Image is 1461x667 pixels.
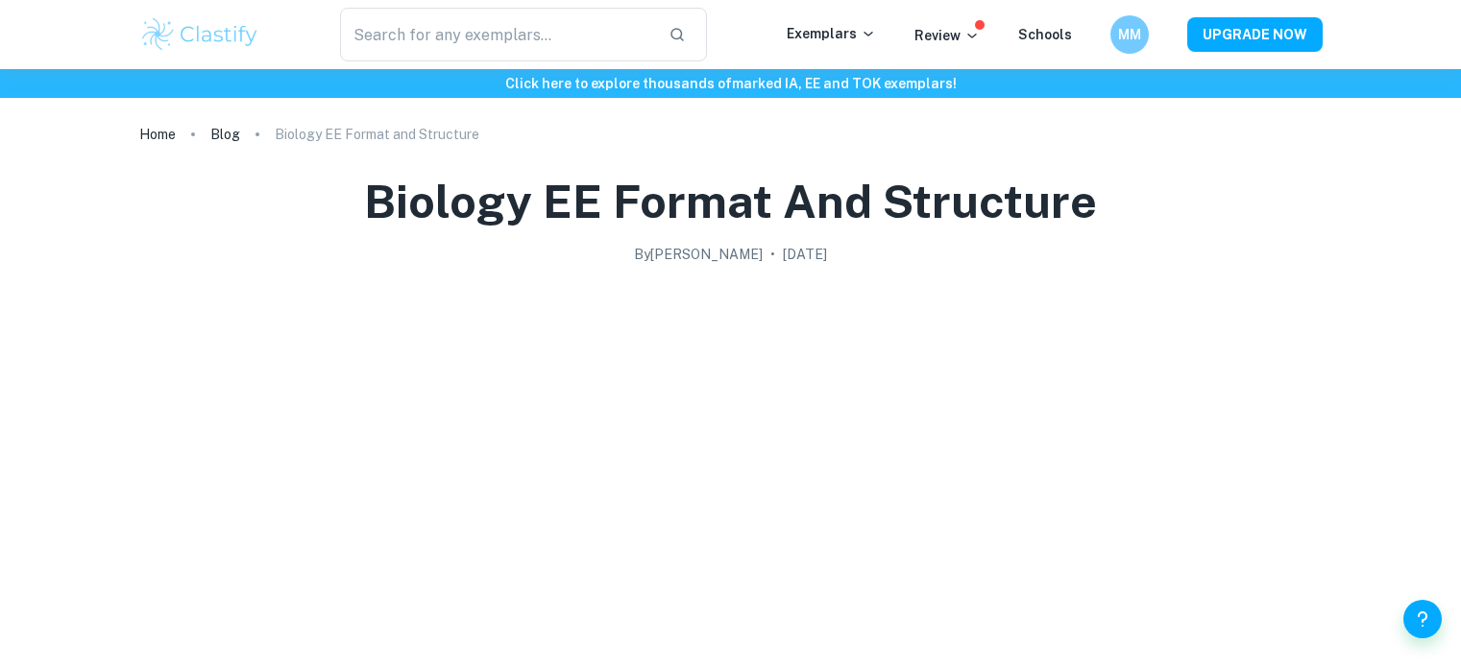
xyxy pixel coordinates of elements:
button: UPGRADE NOW [1187,17,1323,52]
img: Biology EE Format and Structure cover image [347,273,1115,656]
input: Search for any exemplars... [340,8,654,61]
a: Schools [1018,27,1072,42]
p: Review [914,25,980,46]
h1: Biology EE Format and Structure [364,171,1097,232]
button: Help and Feedback [1403,600,1442,638]
a: Home [139,121,176,148]
button: MM [1110,15,1149,54]
p: Biology EE Format and Structure [275,124,479,145]
h6: Click here to explore thousands of marked IA, EE and TOK exemplars ! [4,73,1457,94]
h6: MM [1118,24,1140,45]
img: Clastify logo [139,15,261,54]
h2: By [PERSON_NAME] [634,244,763,265]
h2: [DATE] [783,244,827,265]
p: Exemplars [787,23,876,44]
a: Blog [210,121,240,148]
p: • [770,244,775,265]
